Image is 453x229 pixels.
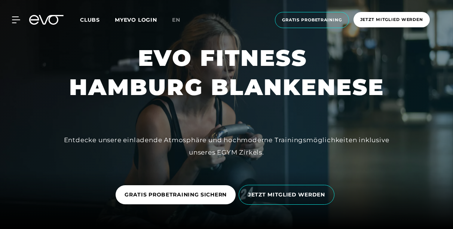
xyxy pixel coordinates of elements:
[125,191,227,199] span: GRATIS PROBETRAINING SICHERN
[116,180,239,210] a: GRATIS PROBETRAINING SICHERN
[80,16,115,23] a: Clubs
[351,12,432,28] a: Jetzt Mitglied werden
[69,43,384,102] h1: EVO FITNESS HAMBURG BLANKENESE
[80,16,100,23] span: Clubs
[282,17,342,23] span: Gratis Probetraining
[58,134,395,158] div: Entdecke unsere einladende Atmosphäre und hochmoderne Trainingsmöglichkeiten inklusive unseres EG...
[248,191,325,199] span: JETZT MITGLIED WERDEN
[239,179,337,210] a: JETZT MITGLIED WERDEN
[115,16,157,23] a: MYEVO LOGIN
[172,16,180,23] span: en
[273,12,351,28] a: Gratis Probetraining
[360,16,423,23] span: Jetzt Mitglied werden
[172,16,189,24] a: en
